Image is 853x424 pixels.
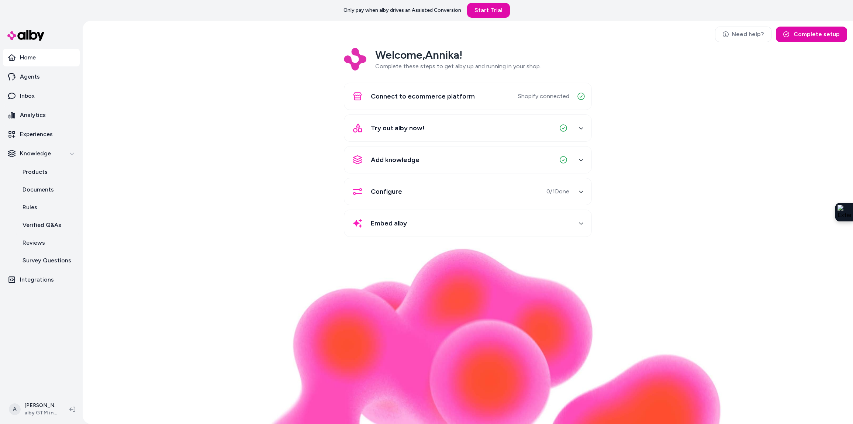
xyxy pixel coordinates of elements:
[23,238,45,247] p: Reviews
[4,397,63,421] button: A[PERSON_NAME]alby GTM internal
[15,199,80,216] a: Rules
[349,119,587,137] button: Try out alby now!
[15,216,80,234] a: Verified Q&As
[3,68,80,86] a: Agents
[546,187,569,196] span: 0 / 1 Done
[20,275,54,284] p: Integrations
[20,53,36,62] p: Home
[3,49,80,66] a: Home
[20,92,35,100] p: Inbox
[23,168,48,176] p: Products
[23,203,37,212] p: Rules
[349,87,587,105] button: Connect to ecommerce platformShopify connected
[375,48,541,62] h2: Welcome, Annika !
[344,48,366,70] img: Logo
[349,183,587,200] button: Configure0/1Done
[23,185,54,194] p: Documents
[371,186,402,197] span: Configure
[467,3,510,18] a: Start Trial
[371,91,475,101] span: Connect to ecommerce platform
[7,30,44,41] img: alby Logo
[3,106,80,124] a: Analytics
[3,145,80,162] button: Knowledge
[371,123,425,133] span: Try out alby now!
[343,7,461,14] p: Only pay when alby drives an Assisted Conversion
[20,149,51,158] p: Knowledge
[3,87,80,105] a: Inbox
[15,234,80,252] a: Reviews
[20,130,53,139] p: Experiences
[715,27,771,42] a: Need help?
[838,205,851,220] img: Extension Icon
[371,218,407,228] span: Embed alby
[3,271,80,289] a: Integrations
[375,63,541,70] span: Complete these steps to get alby up and running in your shop.
[15,252,80,269] a: Survey Questions
[349,151,587,169] button: Add knowledge
[776,27,847,42] button: Complete setup
[214,248,722,424] img: alby Bubble
[23,221,61,230] p: Verified Q&As
[9,403,21,415] span: A
[20,111,46,120] p: Analytics
[24,409,58,417] span: alby GTM internal
[371,155,419,165] span: Add knowledge
[3,125,80,143] a: Experiences
[20,72,40,81] p: Agents
[24,402,58,409] p: [PERSON_NAME]
[15,181,80,199] a: Documents
[518,92,569,101] span: Shopify connected
[349,214,587,232] button: Embed alby
[15,163,80,181] a: Products
[23,256,71,265] p: Survey Questions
